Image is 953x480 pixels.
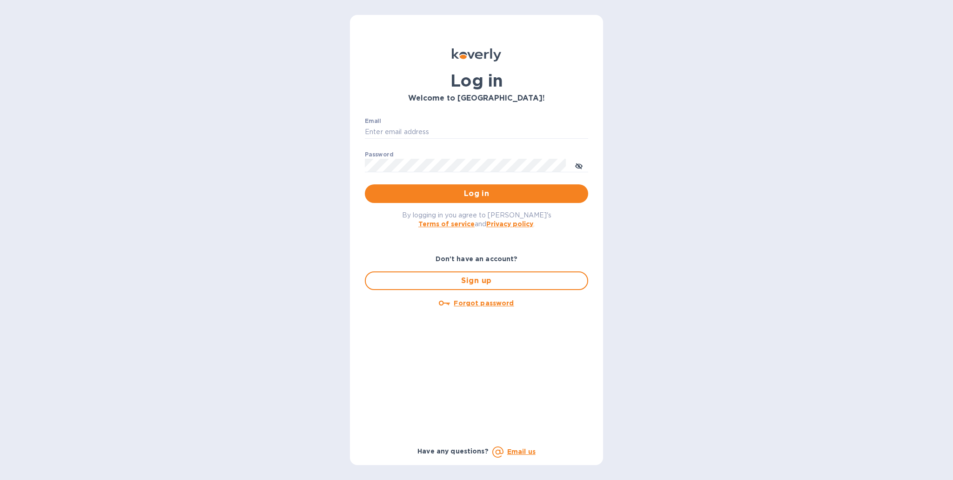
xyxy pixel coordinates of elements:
[570,156,588,175] button: toggle password visibility
[418,220,475,228] a: Terms of service
[454,299,514,307] u: Forgot password
[365,152,393,157] label: Password
[507,448,536,455] a: Email us
[373,275,580,286] span: Sign up
[365,271,588,290] button: Sign up
[436,255,518,263] b: Don't have an account?
[365,94,588,103] h3: Welcome to [GEOGRAPHIC_DATA]!
[486,220,533,228] a: Privacy policy
[365,71,588,90] h1: Log in
[417,447,489,455] b: Have any questions?
[372,188,581,199] span: Log in
[402,211,551,228] span: By logging in you agree to [PERSON_NAME]'s and .
[365,184,588,203] button: Log in
[365,125,588,139] input: Enter email address
[365,118,381,124] label: Email
[452,48,501,61] img: Koverly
